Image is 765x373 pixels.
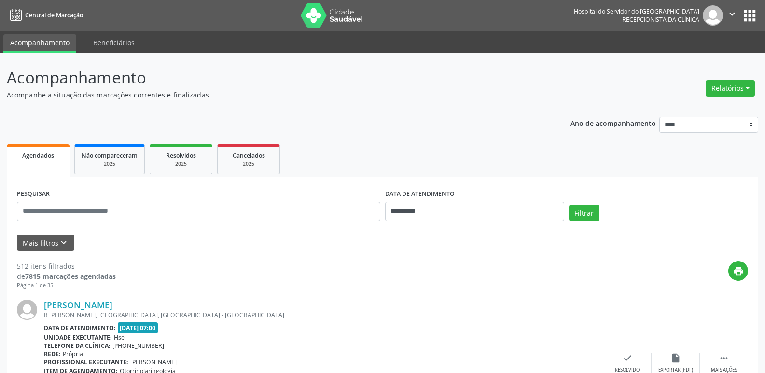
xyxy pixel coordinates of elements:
b: Telefone da clínica: [44,342,111,350]
p: Acompanhamento [7,66,533,90]
div: 2025 [157,160,205,167]
div: 2025 [82,160,138,167]
span: Agendados [22,152,54,160]
span: Recepcionista da clínica [622,15,699,24]
b: Data de atendimento: [44,324,116,332]
img: img [703,5,723,26]
label: PESQUISAR [17,187,50,202]
i:  [727,9,737,19]
div: 512 itens filtrados [17,261,116,271]
a: Beneficiários [86,34,141,51]
button: Mais filtroskeyboard_arrow_down [17,235,74,251]
i: keyboard_arrow_down [58,237,69,248]
span: [PERSON_NAME] [130,358,177,366]
i: insert_drive_file [670,353,681,363]
div: 2025 [224,160,273,167]
i: check [622,353,633,363]
a: Acompanhamento [3,34,76,53]
span: [PHONE_NUMBER] [112,342,164,350]
span: [DATE] 07:00 [118,322,158,333]
div: de [17,271,116,281]
span: Própria [63,350,83,358]
i: print [733,266,744,276]
span: Central de Marcação [25,11,83,19]
p: Ano de acompanhamento [570,117,656,129]
button:  [723,5,741,26]
a: [PERSON_NAME] [44,300,112,310]
div: Hospital do Servidor do [GEOGRAPHIC_DATA] [574,7,699,15]
p: Acompanhe a situação das marcações correntes e finalizadas [7,90,533,100]
button: print [728,261,748,281]
div: Página 1 de 35 [17,281,116,290]
a: Central de Marcação [7,7,83,23]
span: Não compareceram [82,152,138,160]
b: Profissional executante: [44,358,128,366]
b: Rede: [44,350,61,358]
b: Unidade executante: [44,333,112,342]
div: R [PERSON_NAME], [GEOGRAPHIC_DATA], [GEOGRAPHIC_DATA] - [GEOGRAPHIC_DATA] [44,311,603,319]
img: img [17,300,37,320]
button: Filtrar [569,205,599,221]
span: Resolvidos [166,152,196,160]
button: apps [741,7,758,24]
i:  [719,353,729,363]
label: DATA DE ATENDIMENTO [385,187,455,202]
span: Hse [114,333,125,342]
span: Cancelados [233,152,265,160]
strong: 7815 marcações agendadas [25,272,116,281]
button: Relatórios [706,80,755,97]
